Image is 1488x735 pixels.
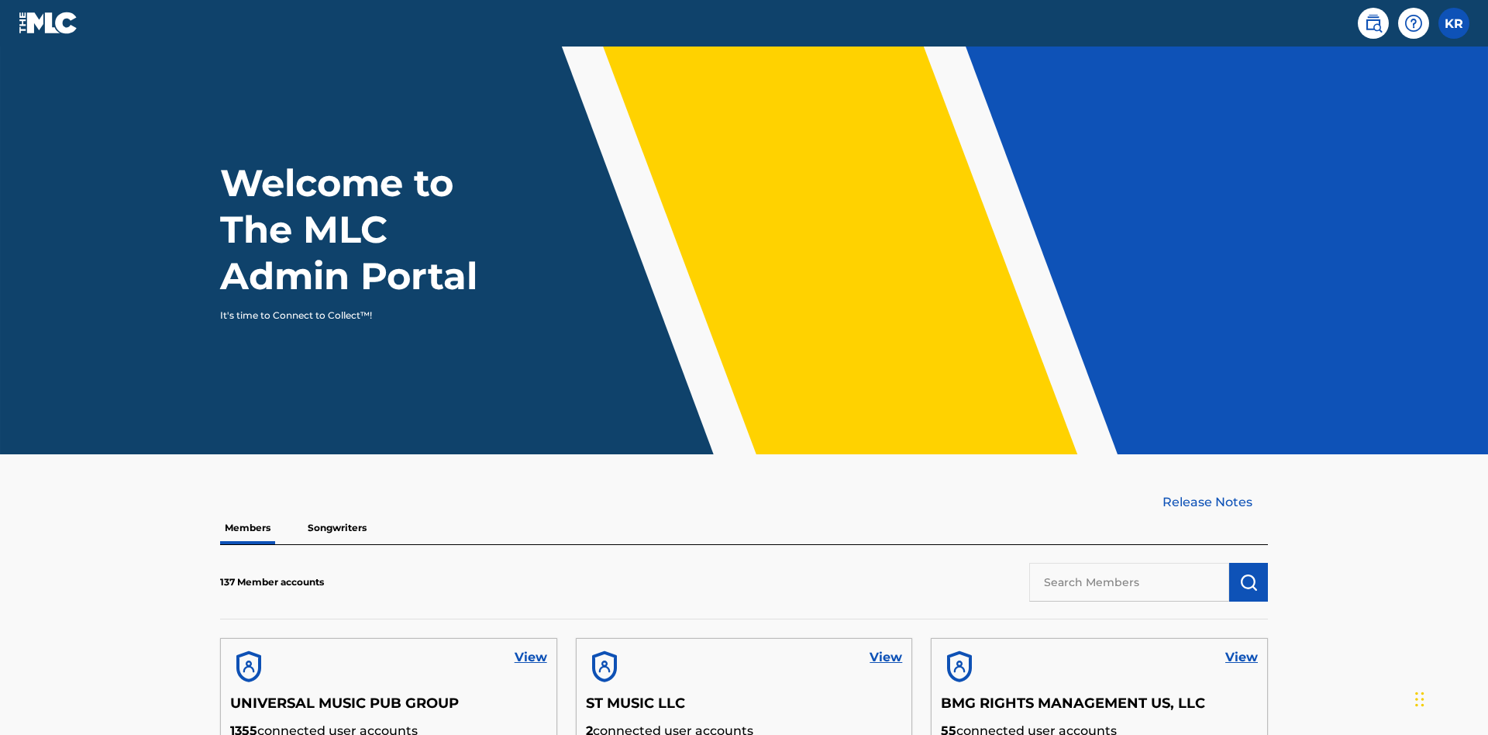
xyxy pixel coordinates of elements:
img: MLC Logo [19,12,78,34]
p: 137 Member accounts [220,575,324,589]
h5: ST MUSIC LLC [586,695,903,722]
a: View [515,648,547,667]
img: account [941,648,978,685]
iframe: Chat Widget [1410,661,1488,735]
h5: BMG RIGHTS MANAGEMENT US, LLC [941,695,1258,722]
img: account [230,648,267,685]
a: Release Notes [1162,493,1268,512]
p: Songwriters [303,512,371,544]
div: Drag [1415,676,1424,723]
img: Search Works [1239,573,1258,592]
img: help [1404,14,1423,33]
p: It's time to Connect to Collect™! [220,309,489,323]
h5: UNIVERSAL MUSIC PUB GROUP [230,695,547,722]
img: account [586,648,623,685]
a: Public Search [1358,8,1389,39]
input: Search Members [1029,563,1229,602]
div: User Menu [1438,8,1469,39]
img: search [1364,14,1383,33]
h1: Welcome to The MLC Admin Portal [220,160,510,299]
p: Members [220,512,275,544]
a: View [870,648,902,667]
div: Help [1398,8,1429,39]
a: View [1225,648,1258,667]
